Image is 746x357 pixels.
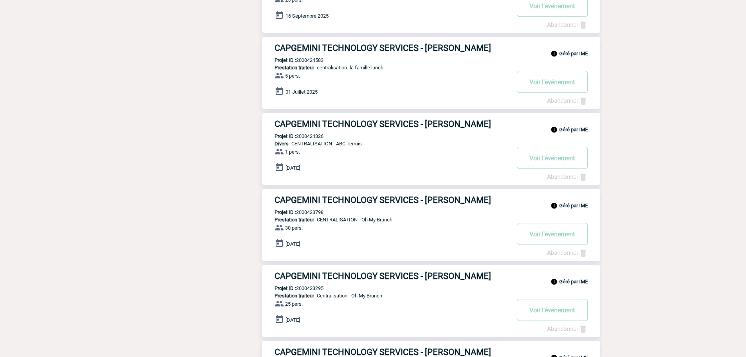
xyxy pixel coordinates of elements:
p: 2000424326 [262,133,323,139]
span: [DATE] [285,165,300,171]
h3: CAPGEMINI TECHNOLOGY SERVICES - [PERSON_NAME] [275,43,509,53]
p: 2000423798 [262,209,323,215]
h3: CAPGEMINI TECHNOLOGY SERVICES - [PERSON_NAME] [275,195,509,205]
span: Prestation traiteur [275,293,314,299]
a: CAPGEMINI TECHNOLOGY SERVICES - [PERSON_NAME] [262,119,600,129]
span: 01 Juillet 2025 [285,89,318,95]
img: info_black_24dp.svg [551,50,558,57]
button: Voir l'événement [517,223,588,245]
a: CAPGEMINI TECHNOLOGY SERVICES - [PERSON_NAME] [262,43,600,53]
span: 1 pers. [285,149,300,155]
a: Abandonner [547,173,588,180]
b: Projet ID : [275,57,296,63]
span: Divers [275,141,289,147]
p: 2000424583 [262,57,323,63]
span: [DATE] [285,317,300,323]
img: info_black_24dp.svg [551,126,558,133]
h3: CAPGEMINI TECHNOLOGY SERVICES - [PERSON_NAME] [275,119,509,129]
span: 16 Septembre 2025 [285,13,329,19]
b: Projet ID : [275,209,296,215]
b: Géré par IME [559,127,588,132]
b: Géré par IME [559,203,588,208]
h3: CAPGEMINI TECHNOLOGY SERVICES - [PERSON_NAME] [275,347,509,357]
p: - CENTRALISATION - ABC Terrois [262,141,509,147]
span: 5 pers. [285,73,300,79]
button: Voir l'événement [517,71,588,93]
p: - Centralisation - Oh My Brunch [262,293,509,299]
h3: CAPGEMINI TECHNOLOGY SERVICES - [PERSON_NAME] [275,271,509,281]
button: Voir l'événement [517,147,588,169]
button: Voir l'événement [517,299,588,321]
a: CAPGEMINI TECHNOLOGY SERVICES - [PERSON_NAME] [262,195,600,205]
a: Abandonner [547,249,588,256]
a: Abandonner [547,97,588,104]
a: CAPGEMINI TECHNOLOGY SERVICES - [PERSON_NAME] [262,271,600,281]
b: Projet ID : [275,133,296,139]
img: info_black_24dp.svg [551,278,558,285]
b: Géré par IME [559,279,588,285]
a: Abandonner [547,21,588,28]
span: [DATE] [285,241,300,247]
a: CAPGEMINI TECHNOLOGY SERVICES - [PERSON_NAME] [262,347,600,357]
span: 30 pers. [285,225,303,231]
span: Prestation traiteur [275,217,314,223]
p: 2000423295 [262,285,323,291]
b: Projet ID : [275,285,296,291]
span: Prestation traiteur [275,65,314,71]
b: Géré par IME [559,51,588,56]
a: Abandonner [547,325,588,332]
p: - CENTRALISATION - Oh My Brunch [262,217,509,223]
span: 25 pers. [285,301,303,307]
img: info_black_24dp.svg [551,202,558,209]
p: - centralisation -la famille lunch [262,65,509,71]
